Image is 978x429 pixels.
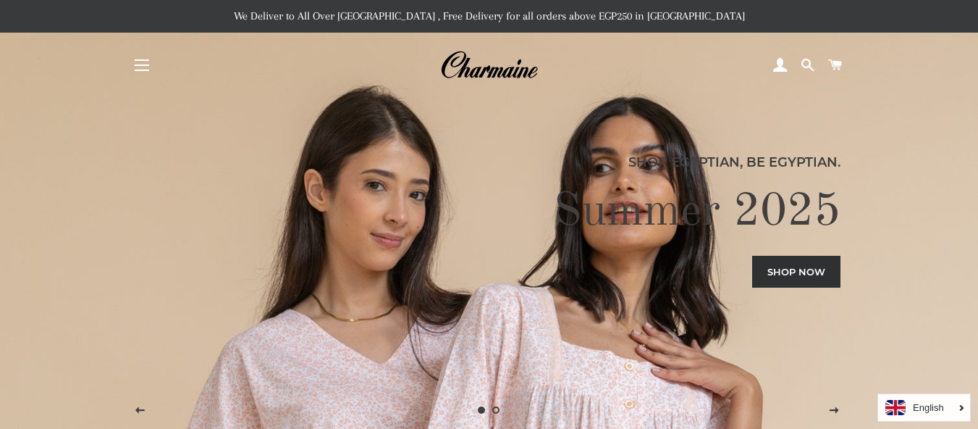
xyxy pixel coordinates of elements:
[122,393,158,429] button: Previous slide
[138,183,840,241] h2: Summer 2025
[489,403,504,417] a: Load slide 2
[440,49,538,81] img: Charmaine Egypt
[752,256,840,288] a: Shop now
[885,400,963,415] a: English
[913,403,944,412] i: English
[138,152,840,172] p: Shop Egyptian, Be Egyptian.
[475,403,489,417] a: Slide 1, current
[816,393,852,429] button: Next slide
